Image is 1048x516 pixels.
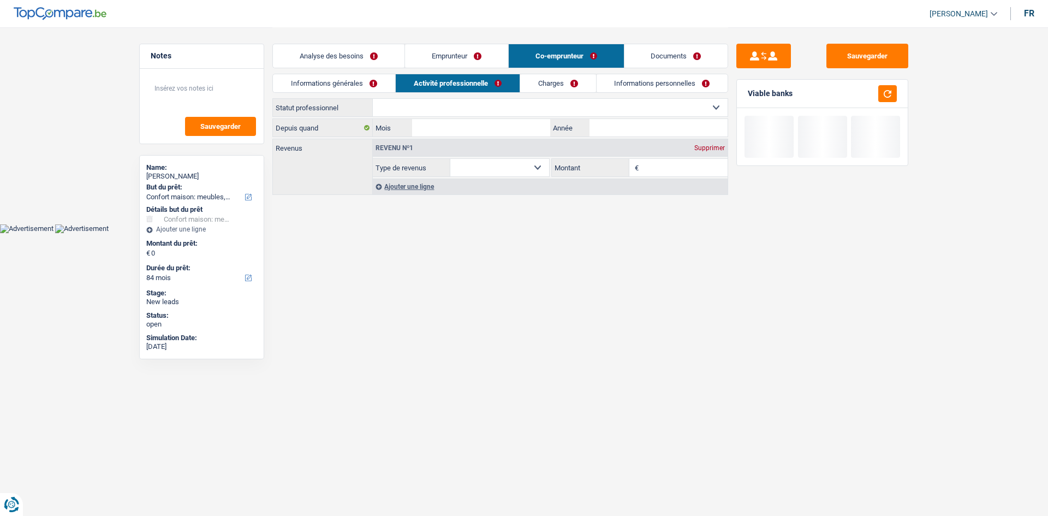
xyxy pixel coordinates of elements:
div: Détails but du prêt [146,205,257,214]
span: [PERSON_NAME] [930,9,988,19]
button: Sauvegarder [826,44,908,68]
label: Montant du prêt: [146,239,255,248]
label: Revenus [273,139,372,152]
label: Mois [373,119,412,137]
h5: Notes [151,51,253,61]
span: € [146,249,150,258]
label: But du prêt: [146,183,255,192]
div: Stage: [146,289,257,298]
div: Name: [146,163,257,172]
div: Simulation Date: [146,334,257,342]
div: [PERSON_NAME] [146,172,257,181]
label: Année [550,119,589,137]
button: Sauvegarder [185,117,256,136]
a: Activité professionnelle [396,74,520,92]
div: [DATE] [146,342,257,351]
div: Status: [146,311,257,320]
a: [PERSON_NAME] [921,5,997,23]
input: AAAA [589,119,728,137]
div: New leads [146,298,257,306]
label: Statut professionnel [273,99,373,116]
img: TopCompare Logo [14,7,106,20]
a: Emprunteur [405,44,508,68]
a: Informations générales [273,74,395,92]
img: Advertisement [55,224,109,233]
label: Type de revenus [373,159,450,176]
div: Ajouter une ligne [146,226,257,233]
div: Supprimer [692,145,728,151]
div: Viable banks [748,89,793,98]
span: € [629,159,641,176]
label: Montant [552,159,629,176]
div: open [146,320,257,329]
input: MM [412,119,550,137]
a: Documents [624,44,728,68]
div: Ajouter une ligne [373,179,728,194]
a: Co-emprunteur [509,44,624,68]
div: fr [1024,8,1034,19]
a: Analyse des besoins [273,44,404,68]
a: Informations personnelles [597,74,728,92]
a: Charges [520,74,596,92]
span: Sauvegarder [200,123,241,130]
div: Revenu nº1 [373,145,416,151]
label: Depuis quand [273,119,373,137]
label: Durée du prêt: [146,264,255,272]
